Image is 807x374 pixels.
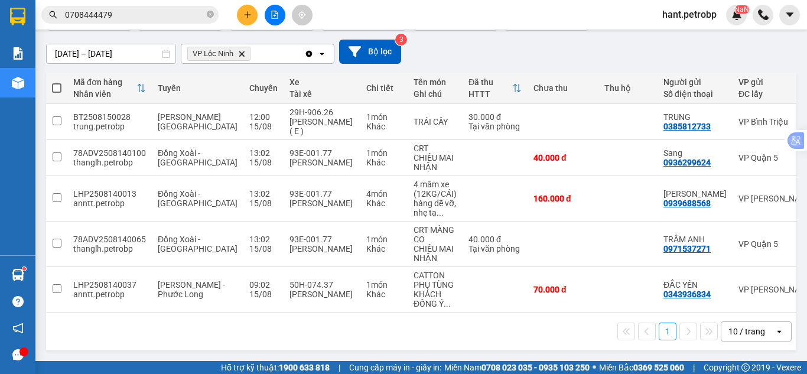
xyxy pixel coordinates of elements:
div: Khác [366,244,402,253]
div: Thu hộ [604,83,652,93]
span: Cung cấp máy in - giấy in: [349,361,441,374]
th: Toggle SortBy [463,73,528,104]
span: CR : [9,77,27,90]
span: question-circle [12,296,24,307]
span: search [49,11,57,19]
div: CHIỀU MAI NHẬN [414,153,457,172]
span: message [12,349,24,360]
span: close-circle [207,11,214,18]
div: 0936299624 [663,158,711,167]
span: notification [12,323,24,334]
div: Đã thu [468,77,512,87]
div: 30.000 đ [468,112,522,122]
sup: 3 [395,34,407,45]
div: LHP2508140013 [73,189,146,199]
svg: Clear all [304,49,314,58]
div: 40.000 đ [468,235,522,244]
img: logo-vxr [10,8,25,25]
span: file-add [271,11,279,19]
div: ĐC lấy [738,89,806,99]
div: Khác [366,158,402,167]
div: 0385812733 [663,122,711,131]
strong: 0708 023 035 - 0935 103 250 [481,363,590,372]
div: [PERSON_NAME] [289,158,354,167]
div: 4 món [366,189,402,199]
div: VP Lộc Ninh [10,10,84,38]
div: Tài xế [289,89,354,99]
div: 09:02 [249,280,278,290]
div: ĐẮC YẾN [663,280,727,290]
div: Người gửi [663,77,727,87]
img: icon-new-feature [731,9,742,20]
th: Toggle SortBy [67,73,152,104]
div: BT2508150028 [73,112,146,122]
div: 1 món [366,148,402,158]
div: CATTON PHỤ TÙNG [414,271,457,290]
div: 30.000 [9,76,86,90]
div: 50H-074.37 [289,280,354,290]
svg: open [317,49,327,58]
div: TRUNG [663,112,727,122]
button: aim [292,5,313,25]
svg: Delete [238,50,245,57]
div: 70.000 đ [533,285,593,294]
div: 15/08 [249,122,278,131]
span: Đồng Xoài - [GEOGRAPHIC_DATA] [158,235,237,253]
div: 40.000 đ [533,153,593,162]
div: KHÁCH ĐỒNG Ý 9H XB NGÀY 21/07 ĐI [414,290,457,308]
div: Mã đơn hàng [73,77,136,87]
div: 15/08 [249,290,278,299]
input: Tìm tên, số ĐT hoặc mã đơn [65,8,204,21]
div: 12:00 [249,112,278,122]
div: Nhân viên [73,89,136,99]
div: Tại văn phòng [468,244,522,253]
div: 15/08 [249,158,278,167]
div: Chuyến [249,83,278,93]
div: 93E-001.77 [289,189,354,199]
span: caret-down [785,9,795,20]
span: Đồng Xoài - [GEOGRAPHIC_DATA] [158,148,237,167]
div: Chi tiết [366,83,402,93]
div: 15/08 [249,244,278,253]
div: Số điện thoại [663,89,727,99]
span: aim [298,11,306,19]
span: | [693,361,695,374]
span: copyright [741,363,750,372]
div: anntt.petrobp [73,290,146,299]
div: [PERSON_NAME] [289,290,354,299]
div: 160.000 đ [533,194,593,203]
div: 15/08 [249,199,278,208]
div: [PERSON_NAME] [289,199,354,208]
div: Khác [366,290,402,299]
div: thanglh.petrobp [73,244,146,253]
div: 10 / trang [728,326,765,337]
button: 1 [659,323,676,340]
div: 4 mâm xe (12KG/CÁI) [414,180,457,199]
div: [PERSON_NAME] [289,244,354,253]
div: 13:02 [249,235,278,244]
img: warehouse-icon [12,269,24,281]
span: ... [444,299,451,308]
div: anntt.petrobp [73,199,146,208]
span: [PERSON_NAME][GEOGRAPHIC_DATA] [158,112,237,131]
div: Chưa thu [533,83,593,93]
span: ⚪️ [593,365,596,370]
div: Sang [663,148,727,158]
span: Gửi: [10,11,28,24]
div: Xe [289,77,354,87]
div: 13:02 [249,148,278,158]
input: Select a date range. [47,44,175,63]
div: Khác [366,122,402,131]
div: Tuyến [158,83,237,93]
div: 93E-001.77 [289,235,354,244]
span: Miền Bắc [599,361,684,374]
div: TRÂM ANH [663,235,727,244]
span: VP Lộc Ninh, close by backspace [187,47,250,61]
div: KIM KHÁNH [663,189,727,199]
div: 93E-001.77 [289,148,354,158]
button: file-add [265,5,285,25]
sup: 1 [22,267,26,271]
svg: open [775,327,784,336]
div: VP gửi [738,77,806,87]
div: A THUẬN [10,38,84,53]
